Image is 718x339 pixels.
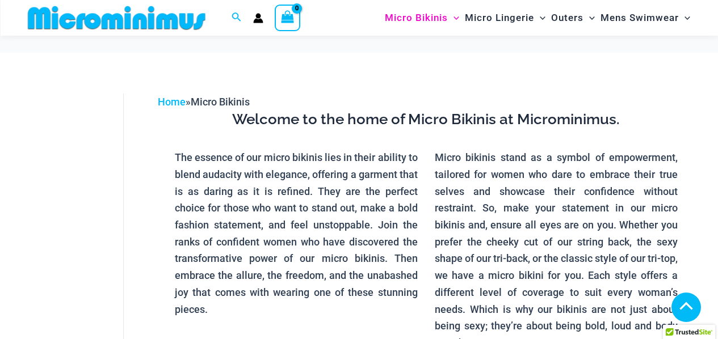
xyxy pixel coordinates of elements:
[380,2,695,34] nav: Site Navigation
[253,13,263,23] a: Account icon link
[551,3,583,32] span: Outers
[28,84,131,311] iframe: TrustedSite Certified
[448,3,459,32] span: Menu Toggle
[158,96,186,108] a: Home
[598,3,693,32] a: Mens SwimwearMenu ToggleMenu Toggle
[534,3,545,32] span: Menu Toggle
[465,3,534,32] span: Micro Lingerie
[166,110,686,129] h3: Welcome to the home of Micro Bikinis at Microminimus.
[583,3,595,32] span: Menu Toggle
[232,11,242,25] a: Search icon link
[175,149,418,317] p: The essence of our micro bikinis lies in their ability to blend audacity with elegance, offering ...
[462,3,548,32] a: Micro LingerieMenu ToggleMenu Toggle
[382,3,462,32] a: Micro BikinisMenu ToggleMenu Toggle
[385,3,448,32] span: Micro Bikinis
[23,5,210,31] img: MM SHOP LOGO FLAT
[601,3,679,32] span: Mens Swimwear
[275,5,301,31] a: View Shopping Cart, empty
[191,96,250,108] span: Micro Bikinis
[679,3,690,32] span: Menu Toggle
[158,96,250,108] span: »
[548,3,598,32] a: OutersMenu ToggleMenu Toggle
